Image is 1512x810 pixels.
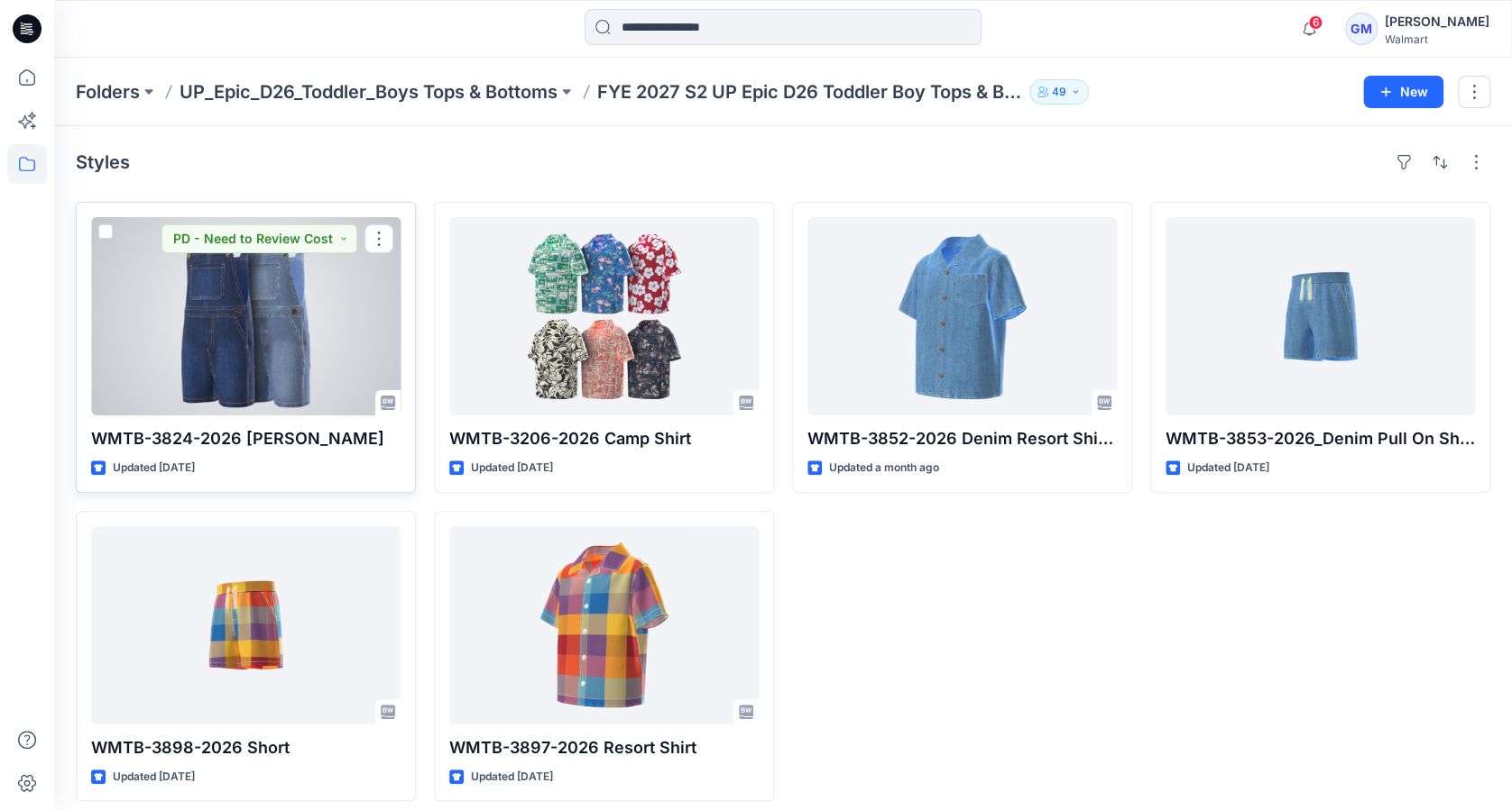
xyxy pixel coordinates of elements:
[180,79,558,105] a: UP_Epic_D26_Toddler_Boys Tops & Bottoms
[91,426,401,451] p: WMTB-3824-2026 [PERSON_NAME]
[91,217,401,415] a: WMTB-3824-2026 Shortall
[471,459,553,478] p: Updated [DATE]
[1363,76,1443,108] button: New
[1052,82,1066,102] p: 49
[1308,15,1323,30] span: 6
[113,768,195,787] p: Updated [DATE]
[471,768,553,787] p: Updated [DATE]
[91,735,401,760] p: WMTB-3898-2026 Short
[1345,13,1378,45] div: GM
[449,426,759,451] p: WMTB-3206-2026 Camp Shirt
[449,526,759,724] a: WMTB-3897-2026 Resort Shirt
[449,735,759,760] p: WMTB-3897-2026 Resort Shirt
[807,426,1117,451] p: WMTB-3852-2026 Denim Resort Shirt (Set)
[1385,11,1489,32] div: [PERSON_NAME]
[449,217,759,415] a: WMTB-3206-2026 Camp Shirt
[91,526,401,724] a: WMTB-3898-2026 Short
[76,151,130,173] h4: Styles
[1166,426,1475,451] p: WMTB-3853-2026_Denim Pull On Short(Set)
[1029,79,1089,105] button: 49
[113,459,195,478] p: Updated [DATE]
[597,79,1022,105] p: FYE 2027 S2 UP Epic D26 Toddler Boy Tops & Bottoms
[829,459,939,478] p: Updated a month ago
[1166,217,1475,415] a: WMTB-3853-2026_Denim Pull On Short(Set)
[1187,459,1269,478] p: Updated [DATE]
[807,217,1117,415] a: WMTB-3852-2026 Denim Resort Shirt (Set)
[76,79,140,105] a: Folders
[1385,32,1489,46] div: Walmart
